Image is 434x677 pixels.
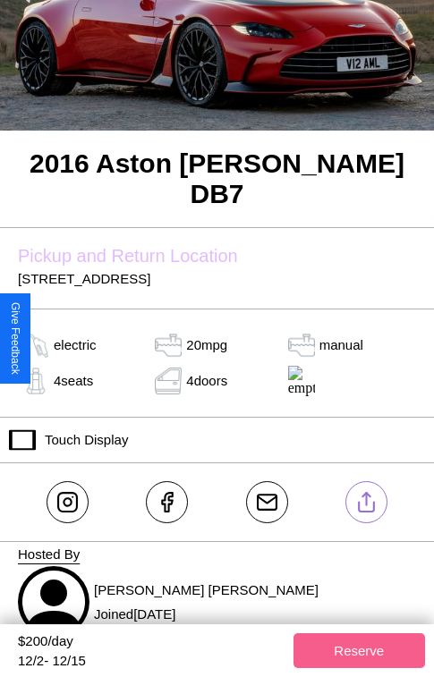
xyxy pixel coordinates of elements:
p: Joined [DATE] [94,602,319,626]
p: 4 seats [54,368,93,393]
div: 12 / 2 - 12 / 15 [18,653,285,668]
button: Reserve [294,633,426,668]
p: [PERSON_NAME] [PERSON_NAME] [94,578,319,602]
img: empty [284,366,319,396]
p: electric [54,333,97,357]
p: manual [319,333,363,357]
img: door [150,368,186,394]
p: 4 doors [186,368,227,393]
p: [STREET_ADDRESS] [18,267,416,291]
p: Touch Display [36,427,128,452]
img: gas [18,368,54,394]
p: 20 mpg [186,333,227,357]
label: Pickup and Return Location [18,246,416,267]
img: gas [18,332,54,359]
img: tank [150,332,186,359]
div: $ 200 /day [18,633,285,653]
div: Give Feedback [9,302,21,375]
p: Hosted By [18,542,416,566]
img: gas [284,332,319,359]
